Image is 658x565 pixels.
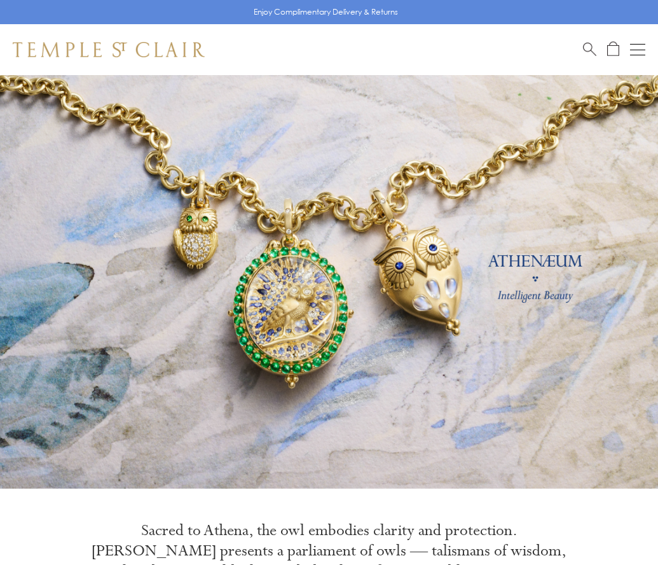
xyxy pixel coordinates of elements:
button: Open navigation [630,42,645,57]
img: Temple St. Clair [13,42,205,57]
p: Enjoy Complimentary Delivery & Returns [254,6,398,18]
a: Search [583,41,596,57]
a: Open Shopping Bag [607,41,619,57]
